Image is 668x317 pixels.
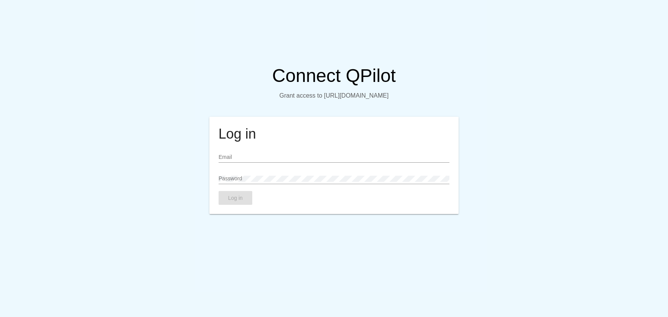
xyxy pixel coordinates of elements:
h1: Connect QPilot [209,65,459,86]
input: Email [219,154,449,160]
h2: Log in [219,126,449,142]
button: Log in [219,191,252,205]
p: Grant access to [URL][DOMAIN_NAME] [209,92,459,99]
span: Log in [228,195,243,201]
